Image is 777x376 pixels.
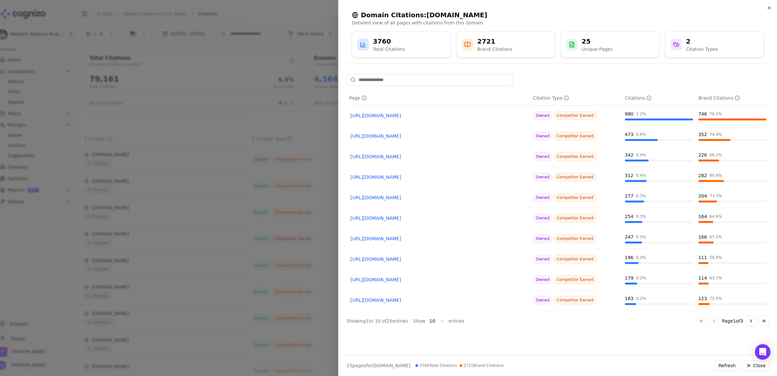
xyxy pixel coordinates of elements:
[533,193,552,202] span: Owned
[413,318,426,324] span: Show
[347,91,769,311] div: Data table
[533,95,569,101] div: Citation Type
[714,360,740,371] button: Refresh
[352,10,764,20] h2: Domain Citations: [DOMAIN_NAME]
[533,132,552,140] span: Owned
[373,46,405,52] div: Total Citations
[636,193,646,199] div: 0.3 %
[554,296,597,304] span: Competitor Earned
[686,46,718,52] div: Citation Types
[347,318,408,324] div: Showing 1 to 10 of 25 entries
[625,254,634,261] div: 196
[710,214,722,219] div: 64.6 %
[554,275,597,284] span: Competitor Earned
[636,296,646,301] div: 0.2 %
[696,91,769,105] th: brandCitationCount
[350,133,526,139] a: [URL][DOMAIN_NAME]
[415,363,457,368] span: 3760 Total Citations
[622,91,696,105] th: totalCitationCount
[350,276,526,283] a: [URL][DOMAIN_NAME]
[554,193,597,202] span: Competitor Earned
[698,152,707,158] div: 226
[636,255,646,260] div: 0.3 %
[350,112,526,119] a: [URL][DOMAIN_NAME]
[350,174,526,180] a: [URL][DOMAIN_NAME]
[625,275,634,281] div: 179
[533,214,552,222] span: Owned
[698,295,707,302] div: 123
[347,363,352,368] span: 25
[625,95,652,101] div: Citations
[349,95,367,101] div: Page
[710,255,722,260] div: 56.6 %
[710,173,722,178] div: 90.4 %
[625,111,634,117] div: 980
[625,193,634,199] div: 277
[710,296,722,301] div: 75.5 %
[625,172,634,179] div: 312
[698,254,707,261] div: 111
[533,152,552,161] span: Owned
[554,132,597,140] span: Competitor Earned
[350,153,526,160] a: [URL][DOMAIN_NAME]
[636,234,646,240] div: 0.3 %
[636,214,646,219] div: 0.3 %
[722,318,743,324] span: Page 1 of 3
[636,275,646,281] div: 0.2 %
[698,193,707,199] div: 204
[530,91,622,105] th: citationTypes
[582,37,612,46] div: 25
[686,37,718,46] div: 2
[350,256,526,262] a: [URL][DOMAIN_NAME]
[636,173,646,178] div: 0.4 %
[698,95,740,101] div: Brand Citations
[533,173,552,181] span: Owned
[710,275,722,281] div: 63.7 %
[533,234,552,243] span: Owned
[533,296,552,304] span: Owned
[533,275,552,284] span: Owned
[743,360,769,371] button: Close
[625,234,634,240] div: 247
[710,234,722,240] div: 67.2 %
[373,37,405,46] div: 3760
[698,111,707,117] div: 746
[449,318,465,324] span: entries
[533,255,552,263] span: Owned
[554,173,597,181] span: Competitor Earned
[350,215,526,221] a: [URL][DOMAIN_NAME]
[710,132,722,137] div: 74.4 %
[347,362,410,369] p: page s for
[347,91,530,105] th: page
[554,255,597,263] span: Competitor Earned
[350,297,526,303] a: [URL][DOMAIN_NAME]
[533,111,552,120] span: Owned
[372,363,410,368] span: [DOMAIN_NAME]
[710,193,722,199] div: 73.7 %
[554,234,597,243] span: Competitor Earned
[477,37,512,46] div: 2721
[636,152,646,158] div: 0.4 %
[350,235,526,242] a: [URL][DOMAIN_NAME]
[460,363,504,368] span: 2721 Brand Citations
[625,295,634,302] div: 163
[698,172,707,179] div: 282
[477,46,512,52] div: Brand Citations
[352,20,764,26] p: Detailed view of all pages with citations from this domain
[698,131,707,138] div: 352
[698,275,707,281] div: 114
[625,131,634,138] div: 473
[554,152,597,161] span: Competitor Earned
[350,194,526,201] a: [URL][DOMAIN_NAME]
[554,214,597,222] span: Competitor Earned
[625,213,634,220] div: 254
[554,111,597,120] span: Competitor Earned
[710,152,722,158] div: 66.1 %
[710,111,722,117] div: 76.1 %
[625,152,634,158] div: 342
[698,213,707,220] div: 164
[582,46,612,52] div: Unique Pages
[636,111,646,117] div: 1.2 %
[636,132,646,137] div: 0.6 %
[698,234,707,240] div: 166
